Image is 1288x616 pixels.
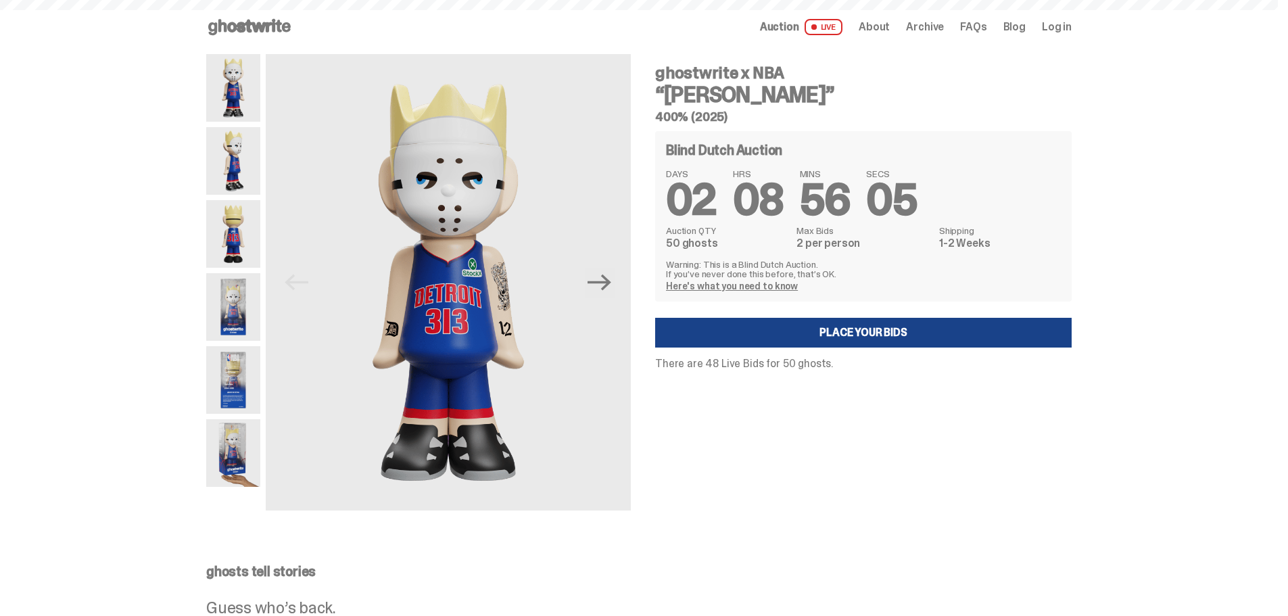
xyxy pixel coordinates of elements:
p: ghosts tell stories [206,565,1072,578]
dd: 1-2 Weeks [939,238,1061,249]
span: 08 [733,172,784,228]
a: Place your Bids [655,318,1072,348]
span: MINS [800,169,851,179]
img: eminem%20scale.png [206,419,260,487]
img: Eminem_NBA_400_13.png [206,346,260,414]
dd: 2 per person [796,238,931,249]
p: There are 48 Live Bids for 50 ghosts. [655,358,1072,369]
span: LIVE [805,19,843,35]
span: 56 [800,172,851,228]
a: Log in [1042,22,1072,32]
a: Archive [906,22,944,32]
a: FAQs [960,22,986,32]
a: Blog [1003,22,1026,32]
dt: Auction QTY [666,226,788,235]
span: Auction [760,22,799,32]
img: Copy%20of%20Eminem_NBA_400_3.png [206,127,260,195]
h5: 400% (2025) [655,111,1072,123]
span: 02 [666,172,717,228]
span: DAYS [666,169,717,179]
a: Auction LIVE [760,19,842,35]
img: Copy%20of%20Eminem_NBA_400_6.png [206,200,260,268]
h4: ghostwrite x NBA [655,65,1072,81]
span: 05 [866,172,917,228]
dd: 50 ghosts [666,238,788,249]
img: Eminem_NBA_400_12.png [206,273,260,341]
p: Warning: This is a Blind Dutch Auction. If you’ve never done this before, that’s OK. [666,260,1061,279]
span: SECS [866,169,917,179]
h4: Blind Dutch Auction [666,143,782,157]
img: Copy%20of%20Eminem_NBA_400_1.png [266,54,631,511]
span: HRS [733,169,784,179]
a: About [859,22,890,32]
a: Here's what you need to know [666,280,798,292]
h3: “[PERSON_NAME]” [655,84,1072,105]
dt: Shipping [939,226,1061,235]
button: Next [585,268,615,298]
img: Copy%20of%20Eminem_NBA_400_1.png [206,54,260,122]
dt: Max Bids [796,226,931,235]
